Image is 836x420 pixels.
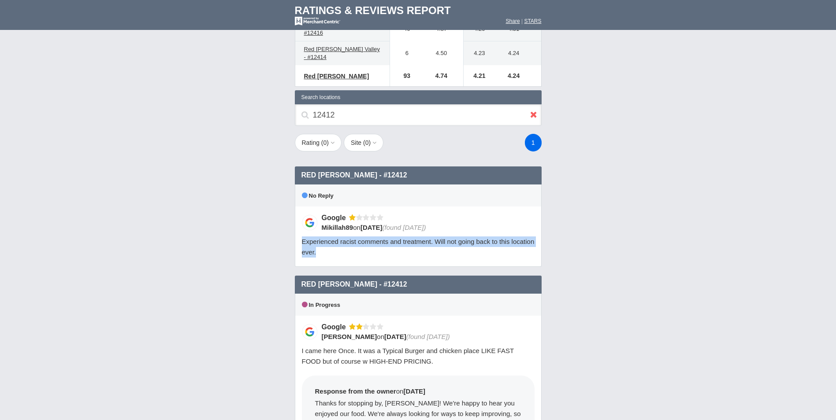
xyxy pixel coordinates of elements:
div: on [322,332,529,341]
span: Red [PERSON_NAME] - #12412 [301,280,407,288]
span: (found [DATE]) [383,224,426,231]
a: 1 [525,134,542,151]
a: Red [PERSON_NAME] Valley - #12414 [300,44,385,63]
span: Experienced racist comments and treatment. Will not going back to this location ever. [302,238,535,256]
span: [DATE] [360,224,383,231]
span: Red [PERSON_NAME] [304,73,369,80]
div: Google [322,322,349,332]
span: [DATE] [403,387,425,395]
a: Red [PERSON_NAME] [300,71,374,81]
span: [DATE] [384,333,406,340]
div: on [322,223,529,232]
span: (found [DATE]) [406,333,450,340]
span: Mikillah89 [322,224,353,231]
img: mc-powered-by-logo-white-103.png [295,17,340,26]
td: 4.23 [464,41,491,66]
span: 0 [365,139,369,146]
span: | [521,18,523,24]
td: 4.24 [491,65,541,86]
img: Google [302,215,317,230]
span: Red [PERSON_NAME] - #12412 [301,171,407,179]
td: 4.50 [420,41,464,66]
div: on [315,387,521,398]
span: I came here Once. It was a Typical Burger and chicken place LIKE FAST FOOD but of course w HIGH-E... [302,347,514,365]
a: Share [506,18,520,24]
td: 4.21 [464,65,491,86]
span: [PERSON_NAME] [322,333,377,340]
span: No Reply [302,192,334,199]
td: 6 [390,41,420,66]
button: Rating (0) [295,134,342,151]
div: Google [322,213,349,222]
span: 0 [323,139,327,146]
td: 93 [390,65,420,86]
span: Red [PERSON_NAME] Valley - #12414 [304,46,380,60]
td: 4.24 [491,41,541,66]
a: STARS [524,18,541,24]
button: Site (0) [344,134,383,151]
span: Response from the owner [315,387,396,395]
td: 4.74 [420,65,464,86]
img: Google [302,324,317,339]
span: In Progress [302,302,341,308]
